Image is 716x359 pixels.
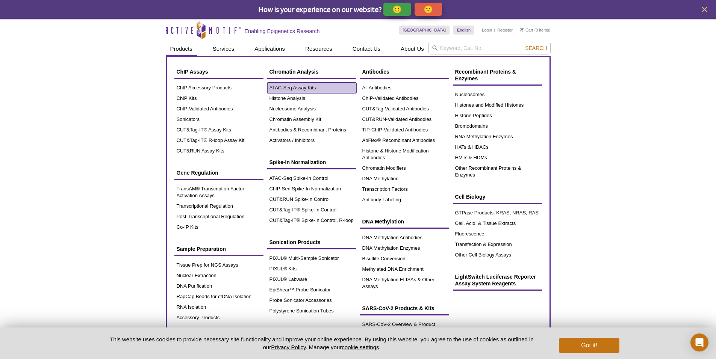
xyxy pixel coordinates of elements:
a: TIP-ChIP-Validated Antibodies [360,125,449,135]
a: RNA Isolation [174,302,263,312]
a: Chromatin Modifiers [360,163,449,173]
a: Histone Peptides [453,110,542,121]
span: Spike-In Normalization [269,159,326,165]
span: Cell Biology [455,194,486,200]
span: LightSwitch Luciferase Reporter Assay System Reagents [455,274,536,287]
span: Antibodies [362,69,389,75]
a: Recombinant Proteins & Enzymes [453,65,542,86]
a: Histone & Histone Modification Antibodies [360,146,449,163]
a: RapCap Beads for cfDNA Isolation [174,291,263,302]
a: GTPase Products: KRAS, NRAS, RAS [453,208,542,218]
button: Got it! [559,338,619,353]
button: cookie settings [342,344,379,350]
a: PIXUL® Kits [267,264,356,274]
a: DNA Purification [174,281,263,291]
a: Spike-In Normalization [267,155,356,169]
a: Probe Sonicator Accessories [267,295,356,306]
span: DNA Methylation [362,219,404,225]
a: Fluorescence [453,229,542,239]
a: EpiShear™ Probe Sonicator [267,285,356,295]
a: Histone Analysis [267,93,356,104]
h2: Enabling Epigenetics Research [245,28,320,35]
a: Accessory Products [174,312,263,323]
span: Gene Regulation [177,170,218,176]
button: close [700,5,709,14]
a: Nuclear Extraction [174,270,263,281]
a: CUT&Tag-IT® Spike-In Control [267,205,356,215]
a: Post-Transcriptional Regulation [174,211,263,222]
a: PIXUL® Labware [267,274,356,285]
a: Sonicators [174,114,263,125]
a: DNA Methylation Enzymes [360,243,449,253]
a: ChIP Assays [174,65,263,79]
span: Sample Preparation [177,246,226,252]
a: DNA Methylation Antibodies [360,232,449,243]
a: Histones and Modified Histones [453,100,542,110]
a: CUT&Tag-Validated Antibodies [360,104,449,114]
a: Methylated DNA Enrichment [360,264,449,275]
button: Search [523,45,549,51]
p: 🙁 [424,5,433,14]
a: ChIP Accessory Products [174,83,263,93]
a: About Us [396,42,428,56]
a: LightSwitch Luciferase Reporter Assay System Reagents [453,270,542,291]
a: AbFlex® Recombinant Antibodies [360,135,449,146]
a: RNA Methylation Enzymes [453,131,542,142]
a: Other Recombinant Proteins & Enzymes [453,163,542,180]
a: CUT&RUN Spike-In Control [267,194,356,205]
a: DNA Methylation [360,214,449,229]
input: Keyword, Cat. No. [428,42,551,54]
a: ChIP-Seq Spike-In Normalization [267,184,356,194]
span: Recombinant Proteins & Enzymes [455,69,516,81]
a: Other Cell Biology Assays [453,250,542,260]
a: Resources [301,42,337,56]
a: Activators / Inhibitors [267,135,356,146]
a: SARS-CoV-2 Products & Kits [360,301,449,315]
a: Co-IP Kits [174,222,263,232]
a: ChIP Kits [174,93,263,104]
a: Cart [520,27,533,33]
span: ChIP Assays [177,69,208,75]
a: CUT&Tag-IT® R-loop Assay Kit [174,135,263,146]
a: Antibodies [360,65,449,79]
a: Nucleosomes [453,89,542,100]
a: Register [497,27,513,33]
a: CUT&Tag-IT® Spike-In Control, R-loop [267,215,356,226]
a: DNA Methylation ELISAs & Other Assays [360,275,449,292]
img: Your Cart [520,28,524,32]
a: Antibody Labeling [360,195,449,205]
a: Applications [250,42,289,56]
a: SARS-CoV-2 Overview & Product Data [360,319,449,336]
a: Chromatin Assembly Kit [267,114,356,125]
a: Tissue Prep for NGS Assays [174,260,263,270]
a: Nucleosome Analysis [267,104,356,114]
a: HMTs & HDMs [453,152,542,163]
div: Open Intercom Messenger [690,333,708,351]
a: Transfection & Expression [453,239,542,250]
span: Chromatin Analysis [269,69,319,75]
a: [GEOGRAPHIC_DATA] [399,26,450,35]
a: Login [482,27,492,33]
a: Products [166,42,197,56]
a: ATAC-Seq Spike-In Control [267,173,356,184]
a: Privacy Policy [271,344,306,350]
a: TransAM® Transcription Factor Activation Assays [174,184,263,201]
a: CUT&RUN-Validated Antibodies [360,114,449,125]
a: Gene Regulation [174,166,263,180]
a: Contact Us [348,42,385,56]
li: | [494,26,495,35]
a: DNA Methylation [360,173,449,184]
a: All Antibodies [360,83,449,93]
a: ChIP-Validated Antibodies [360,93,449,104]
a: CUT&Tag-IT® Assay Kits [174,125,263,135]
a: ChIP-Validated Antibodies [174,104,263,114]
span: SARS-CoV-2 Products & Kits [362,305,434,311]
a: ATAC-Seq Assay Kits [267,83,356,93]
a: Transcription Factors [360,184,449,195]
span: Search [525,45,547,51]
a: Services [208,42,239,56]
p: 🙂 [392,5,402,14]
a: Transcriptional Regulation [174,201,263,211]
span: How is your experience on our website? [258,5,382,14]
a: Cell, Acid, & Tissue Extracts [453,218,542,229]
